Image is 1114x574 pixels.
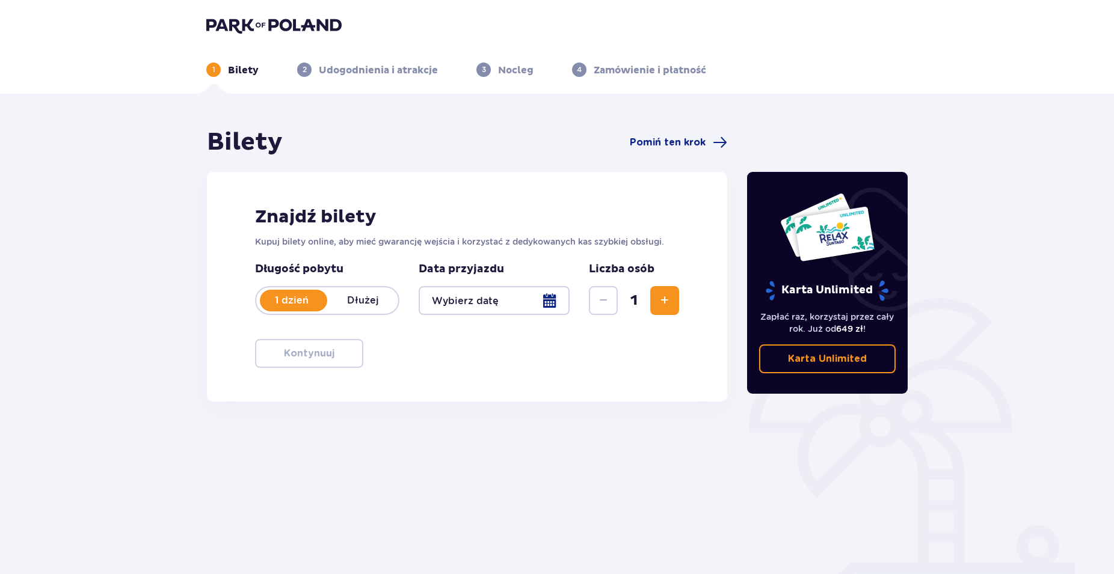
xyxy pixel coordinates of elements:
[319,64,438,77] p: Udogodnienia i atrakcje
[759,311,896,335] p: Zapłać raz, korzystaj przez cały rok. Już od !
[650,286,679,315] button: Zwiększ
[594,64,706,77] p: Zamówienie i płatność
[255,339,363,368] button: Kontynuuj
[630,135,727,150] a: Pomiń ten krok
[589,286,618,315] button: Zmniejsz
[255,206,679,228] h2: Znajdź bilety
[207,127,283,157] h1: Bilety
[303,64,307,75] p: 2
[228,64,259,77] p: Bilety
[327,294,398,307] p: Dłużej
[476,63,534,77] div: 3Nocleg
[256,294,327,307] p: 1 dzień
[212,64,215,75] p: 1
[572,63,706,77] div: 4Zamówienie i płatność
[206,63,259,77] div: 1Bilety
[284,347,334,360] p: Kontynuuj
[577,64,582,75] p: 4
[255,236,679,248] p: Kupuj bilety online, aby mieć gwarancję wejścia i korzystać z dedykowanych kas szybkiej obsługi.
[620,292,648,310] span: 1
[836,324,863,334] span: 649 zł
[765,280,890,301] p: Karta Unlimited
[630,136,706,149] span: Pomiń ten krok
[589,262,654,276] p: Liczba osób
[297,63,438,77] div: 2Udogodnienia i atrakcje
[788,352,867,365] p: Karta Unlimited
[255,262,399,276] p: Długość pobytu
[482,64,486,75] p: 3
[780,192,875,262] img: Dwie karty całoroczne do Suntago z napisem 'UNLIMITED RELAX', na białym tle z tropikalnymi liśćmi...
[498,64,534,77] p: Nocleg
[206,17,342,34] img: Park of Poland logo
[759,344,896,373] a: Karta Unlimited
[419,262,504,276] p: Data przyjazdu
